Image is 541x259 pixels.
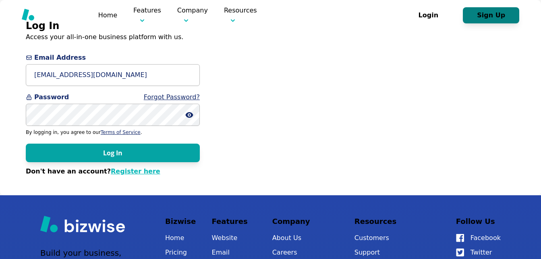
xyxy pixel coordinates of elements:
img: Twitter Icon [456,249,464,257]
button: Support [354,247,440,258]
a: Pricing [165,247,196,258]
a: Customers [354,232,440,244]
a: Website [212,232,257,244]
a: Home [165,232,196,244]
a: Forgot Password? [144,93,200,101]
div: Don't have an account?Register here [26,167,200,176]
a: Facebook [456,232,501,244]
p: Don't have an account? [26,167,200,176]
img: Bizwise Logo [22,8,82,21]
p: Features [212,215,257,228]
a: Login [400,11,463,19]
a: Twitter [456,247,501,258]
a: Home [98,11,117,19]
p: Resources [354,215,440,228]
a: Careers [272,247,339,258]
span: Password [26,92,200,102]
a: About Us [272,232,339,244]
button: Sign Up [463,7,519,23]
p: By logging in, you agree to our . [26,129,200,136]
a: Pricing [273,10,297,20]
a: Email [212,247,257,258]
img: Facebook Icon [456,234,464,242]
p: Company [272,215,339,228]
p: Company [177,6,208,25]
p: Follow Us [456,215,501,228]
p: Features [133,6,161,25]
button: Log In [26,144,200,162]
p: Bizwise [165,215,196,228]
a: Terms of Service [101,129,141,135]
img: Bizwise Logo [40,215,125,232]
button: Login [400,7,456,23]
input: you@example.com [26,64,200,86]
span: Email Address [26,53,200,63]
a: Register here [111,167,160,175]
a: Sign Up [463,11,519,19]
p: Access your all-in-one business platform with us. [26,33,200,42]
p: Resources [224,6,257,25]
